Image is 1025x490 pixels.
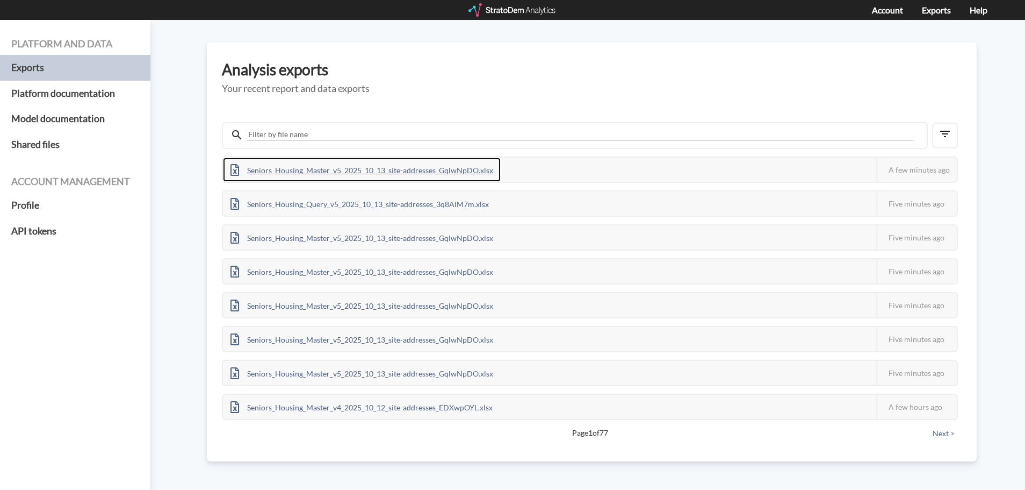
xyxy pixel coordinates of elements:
a: Help [970,5,987,15]
div: Five minutes ago [876,259,957,283]
a: Seniors_Housing_Master_v5_2025_10_13_site-addresses_GqlwNpDO.xlsx [223,300,501,309]
h3: Analysis exports [222,61,962,78]
h4: Account management [11,176,139,187]
button: Next > [929,428,958,439]
div: Seniors_Housing_Master_v5_2025_10_13_site-addresses_GqlwNpDO.xlsx [223,225,501,250]
div: Seniors_Housing_Master_v5_2025_10_13_site-addresses_GqlwNpDO.xlsx [223,327,501,351]
a: Profile [11,193,139,218]
div: Seniors_Housing_Master_v5_2025_10_13_site-addresses_GqlwNpDO.xlsx [223,259,501,283]
a: Seniors_Housing_Query_v5_2025_10_13_site-addresses_3q8AlM7m.xlsx [223,198,496,207]
div: Five minutes ago [876,361,957,385]
a: Exports [922,5,951,15]
div: Five minutes ago [876,191,957,216]
a: Account [872,5,903,15]
div: Five minutes ago [876,293,957,317]
a: Seniors_Housing_Master_v5_2025_10_13_site-addresses_GqlwNpDO.xlsx [223,232,501,241]
input: Filter by file name [247,129,913,141]
a: Seniors_Housing_Master_v5_2025_10_13_site-addresses_GqlwNpDO.xlsx [223,333,501,343]
h5: Your recent report and data exports [222,83,962,94]
a: Platform documentation [11,81,139,106]
a: Exports [11,55,139,81]
div: Five minutes ago [876,225,957,250]
a: Model documentation [11,106,139,132]
div: Seniors_Housing_Master_v5_2025_10_13_site-addresses_GqlwNpDO.xlsx [223,293,501,317]
div: A few minutes ago [876,158,957,182]
div: Five minutes ago [876,327,957,351]
a: API tokens [11,218,139,244]
a: Seniors_Housing_Master_v5_2025_10_13_site-addresses_GqlwNpDO.xlsx [223,266,501,275]
a: Seniors_Housing_Master_v4_2025_10_12_site-addresses_EDXwpOYL.xlsx [223,401,500,410]
a: Seniors_Housing_Master_v5_2025_10_13_site-addresses_GqlwNpDO.xlsx [223,367,501,377]
a: Shared files [11,132,139,158]
h4: Platform and data [11,39,139,49]
div: Seniors_Housing_Master_v5_2025_10_13_site-addresses_GqlwNpDO.xlsx [223,158,501,182]
div: Seniors_Housing_Master_v4_2025_10_12_site-addresses_EDXwpOYL.xlsx [223,395,500,419]
span: Page 1 of 77 [259,428,920,438]
div: Seniors_Housing_Query_v5_2025_10_13_site-addresses_3q8AlM7m.xlsx [223,191,496,216]
div: Seniors_Housing_Master_v5_2025_10_13_site-addresses_GqlwNpDO.xlsx [223,361,501,385]
div: A few hours ago [876,395,957,419]
a: Seniors_Housing_Master_v5_2025_10_13_site-addresses_GqlwNpDO.xlsx [223,164,501,173]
